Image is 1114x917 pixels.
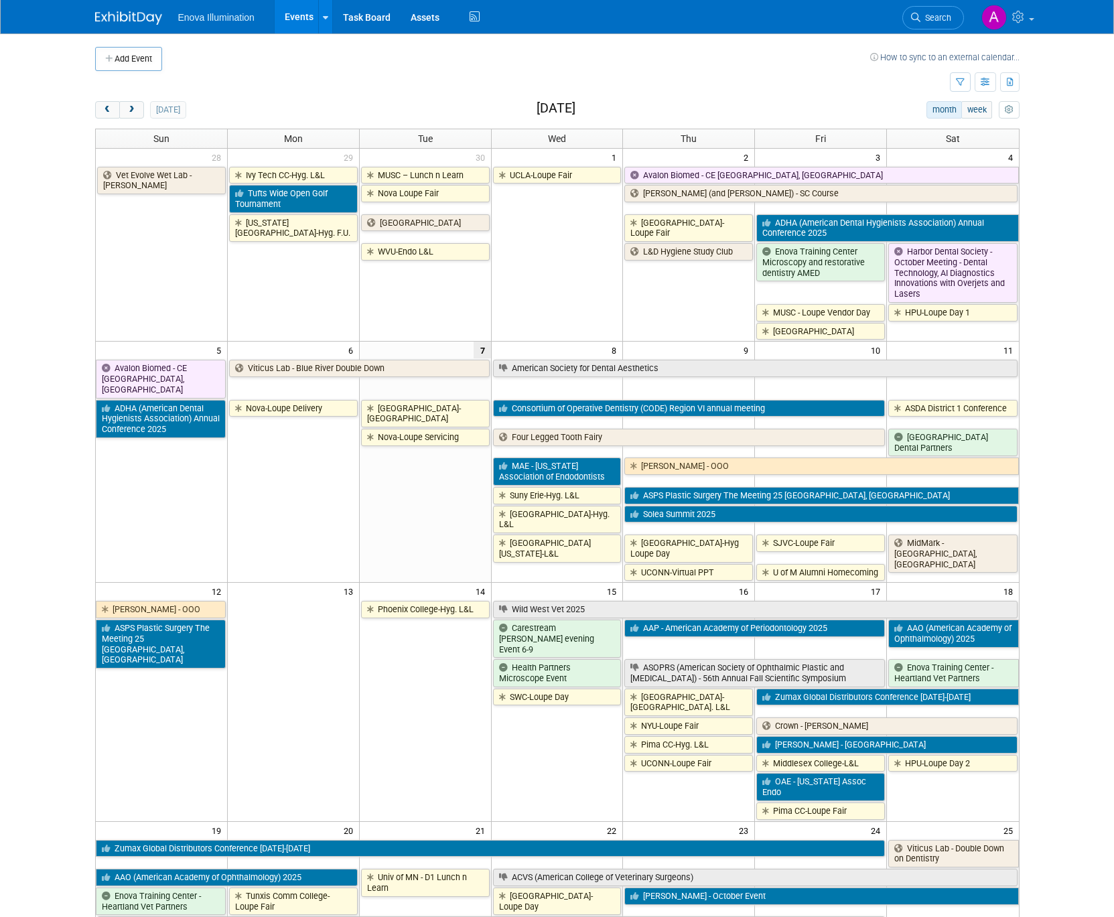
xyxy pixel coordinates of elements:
a: Four Legged Tooth Fairy [493,429,886,446]
a: Carestream [PERSON_NAME] evening Event 6-9 [493,620,622,658]
button: month [926,101,962,119]
span: Enova Illumination [178,12,255,23]
i: Personalize Calendar [1005,106,1014,115]
span: 17 [869,583,886,599]
a: [GEOGRAPHIC_DATA]-Hyg. L&L [493,506,622,533]
a: Ivy Tech CC-Hyg. L&L [229,167,358,184]
a: UCONN-Virtual PPT [624,564,753,581]
span: 2 [742,149,754,165]
span: 19 [210,822,227,839]
span: 23 [738,822,754,839]
a: [GEOGRAPHIC_DATA]-[GEOGRAPHIC_DATA] [361,400,490,427]
a: [GEOGRAPHIC_DATA][US_STATE]-L&L [493,535,622,562]
span: 14 [474,583,491,599]
span: Fri [815,133,826,144]
a: [GEOGRAPHIC_DATA]-Loupe Fair [624,214,753,242]
a: Viticus Lab - Blue River Double Down [229,360,490,377]
a: L&D Hygiene Study Club [624,243,753,261]
a: UCONN-Loupe Fair [624,755,753,772]
a: OAE - [US_STATE] Assoc Endo [756,773,885,800]
span: 24 [869,822,886,839]
a: [US_STATE][GEOGRAPHIC_DATA]-Hyg. F.U. [229,214,358,242]
span: 25 [1002,822,1019,839]
a: Nova Loupe Fair [361,185,490,202]
a: Nova-Loupe Servicing [361,429,490,446]
span: 10 [869,342,886,358]
a: Suny Erie-Hyg. L&L [493,487,622,504]
a: [GEOGRAPHIC_DATA] Dental Partners [888,429,1017,456]
a: [GEOGRAPHIC_DATA]-Loupe Day [493,888,622,915]
span: 18 [1002,583,1019,599]
a: Phoenix College-Hyg. L&L [361,601,490,618]
img: ExhibitDay [95,11,162,25]
a: [GEOGRAPHIC_DATA] [756,323,885,340]
img: Abby Nelson [981,5,1007,30]
span: Sun [153,133,169,144]
a: Zumax Global Distributors Conference [DATE]-[DATE] [756,689,1018,706]
span: 5 [215,342,227,358]
a: ASOPRS (American Society of Ophthalmic Plastic and [MEDICAL_DATA]) - 56th Annual Fall Scientific ... [624,659,885,687]
h2: [DATE] [537,101,575,116]
a: Solea Summit 2025 [624,506,1017,523]
button: week [961,101,992,119]
a: AAO (American Academy of Ophthalmology) 2025 [96,869,358,886]
a: Middlesex College-L&L [756,755,885,772]
a: [PERSON_NAME] - OOO [624,457,1018,475]
a: Viticus Lab - Double Down on Dentistry [888,840,1018,867]
a: AAP - American Academy of Periodontology 2025 [624,620,885,637]
button: Add Event [95,47,162,71]
a: Vet Evolve Wet Lab - [PERSON_NAME] [97,167,226,194]
a: U of M Alumni Homecoming [756,564,885,581]
span: 15 [606,583,622,599]
a: [PERSON_NAME] - [GEOGRAPHIC_DATA] [756,736,1017,754]
a: SWC-Loupe Day [493,689,622,706]
a: MidMark - [GEOGRAPHIC_DATA], [GEOGRAPHIC_DATA] [888,535,1017,573]
span: 6 [347,342,359,358]
a: Avalon Biomed - CE [GEOGRAPHIC_DATA], [GEOGRAPHIC_DATA] [624,167,1018,184]
a: MAE - [US_STATE] Association of Endodontists [493,457,622,485]
span: 22 [606,822,622,839]
span: Wed [548,133,566,144]
a: Enova Training Center Microscopy and restorative dentistry AMED [756,243,885,281]
a: Enova Training Center - Heartland Vet Partners [96,888,226,915]
a: Tufts Wide Open Golf Tournament [229,185,358,212]
a: SJVC-Loupe Fair [756,535,885,552]
span: 12 [210,583,227,599]
a: Search [902,6,964,29]
a: Health Partners Microscope Event [493,659,622,687]
a: American Society for Dental Aesthetics [493,360,1018,377]
a: Tunxis Comm College-Loupe Fair [229,888,358,915]
span: 20 [342,822,359,839]
span: Thu [681,133,697,144]
span: 7 [474,342,491,358]
a: Wild West Vet 2025 [493,601,1018,618]
a: Univ of MN - D1 Lunch n Learn [361,869,490,896]
a: Zumax Global Distributors Conference [DATE]-[DATE] [96,840,886,857]
a: NYU-Loupe Fair [624,717,753,735]
a: UCLA-Loupe Fair [493,167,622,184]
a: [PERSON_NAME] - October Event [624,888,1018,905]
a: WVU-Endo L&L [361,243,490,261]
button: myCustomButton [999,101,1019,119]
a: [PERSON_NAME] (and [PERSON_NAME]) - SC Course [624,185,1017,202]
span: 9 [742,342,754,358]
span: 21 [474,822,491,839]
a: ASPS Plastic Surgery The Meeting 25 [GEOGRAPHIC_DATA], [GEOGRAPHIC_DATA] [624,487,1018,504]
a: ADHA (American Dental Hygienists Association) Annual Conference 2025 [756,214,1018,242]
span: Tue [418,133,433,144]
span: 4 [1007,149,1019,165]
a: ASDA District 1 Conference [888,400,1017,417]
span: 8 [610,342,622,358]
span: 29 [342,149,359,165]
span: 13 [342,583,359,599]
span: Sat [946,133,960,144]
a: Pima CC-Hyg. L&L [624,736,753,754]
span: 1 [610,149,622,165]
a: Crown - [PERSON_NAME] [756,717,1017,735]
span: 11 [1002,342,1019,358]
a: [GEOGRAPHIC_DATA]-Hyg Loupe Day [624,535,753,562]
a: HPU-Loupe Day 1 [888,304,1017,322]
a: [GEOGRAPHIC_DATA] [361,214,490,232]
span: Search [920,13,951,23]
a: Enova Training Center - Heartland Vet Partners [888,659,1018,687]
